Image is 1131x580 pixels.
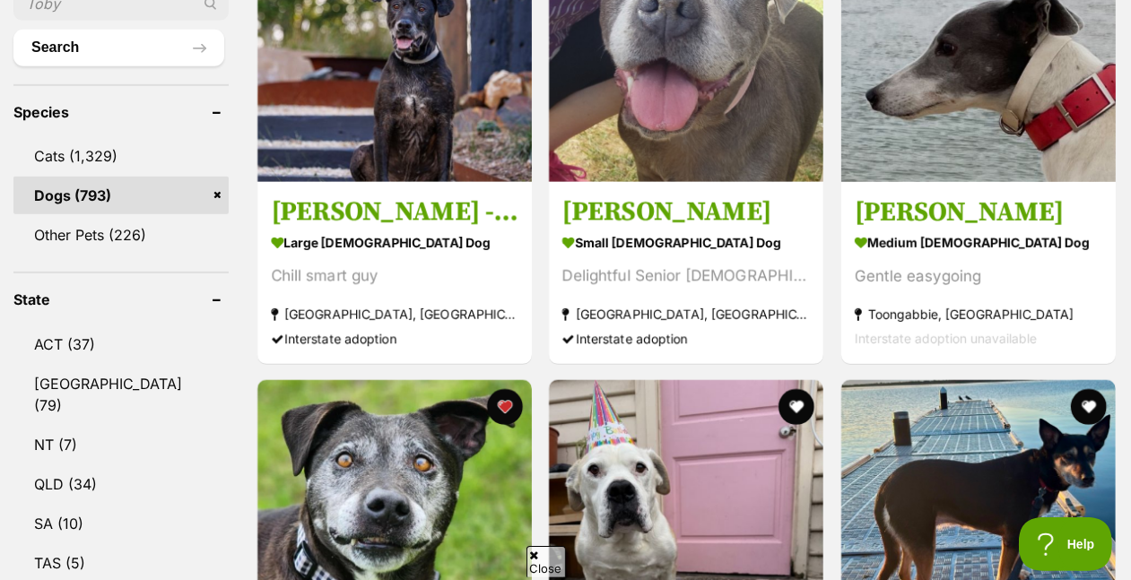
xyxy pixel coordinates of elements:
h3: [PERSON_NAME] - [DEMOGRAPHIC_DATA] Bullmastiff [271,195,518,229]
button: favourite [487,389,523,425]
a: QLD (34) [13,465,229,503]
span: Close [526,546,566,577]
strong: small [DEMOGRAPHIC_DATA] Dog [562,229,810,255]
span: Interstate adoption unavailable [855,330,1037,345]
div: Interstate adoption [562,325,810,350]
button: favourite [1071,389,1107,425]
a: [PERSON_NAME] - [DEMOGRAPHIC_DATA] Bullmastiff large [DEMOGRAPHIC_DATA] Dog Chill smart guy [GEOG... [257,181,532,363]
h3: [PERSON_NAME] [562,195,810,229]
header: State [13,291,229,307]
header: Species [13,104,229,120]
a: ACT (37) [13,325,229,363]
button: Search [13,30,224,65]
strong: Toongabbie, [GEOGRAPHIC_DATA] [855,301,1102,325]
a: [GEOGRAPHIC_DATA] (79) [13,365,229,424]
a: Dogs (793) [13,177,229,214]
button: favourite [779,389,815,425]
iframe: Help Scout Beacon - Open [1019,517,1113,571]
a: Other Pets (226) [13,216,229,254]
div: Delightful Senior [DEMOGRAPHIC_DATA] [562,264,810,288]
strong: large [DEMOGRAPHIC_DATA] Dog [271,229,518,255]
a: [PERSON_NAME] small [DEMOGRAPHIC_DATA] Dog Delightful Senior [DEMOGRAPHIC_DATA] [GEOGRAPHIC_DATA]... [549,181,823,363]
strong: [GEOGRAPHIC_DATA], [GEOGRAPHIC_DATA] [271,301,518,325]
div: Interstate adoption [271,325,518,350]
a: Cats (1,329) [13,137,229,175]
div: Gentle easygoing [855,264,1102,288]
a: SA (10) [13,505,229,542]
a: [PERSON_NAME] medium [DEMOGRAPHIC_DATA] Dog Gentle easygoing Toongabbie, [GEOGRAPHIC_DATA] Inters... [841,181,1116,363]
strong: [GEOGRAPHIC_DATA], [GEOGRAPHIC_DATA] [562,301,810,325]
div: Chill smart guy [271,264,518,288]
a: NT (7) [13,426,229,463]
strong: medium [DEMOGRAPHIC_DATA] Dog [855,229,1102,255]
h3: [PERSON_NAME] [855,195,1102,229]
